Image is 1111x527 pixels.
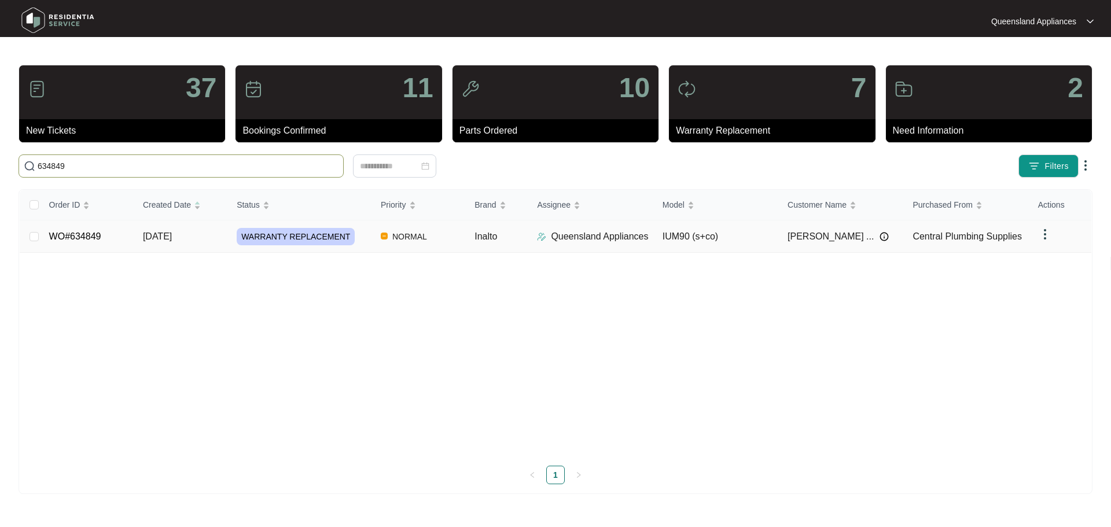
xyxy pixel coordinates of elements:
img: dropdown arrow [1087,19,1094,24]
th: Status [227,190,371,220]
th: Actions [1029,190,1091,220]
th: Model [653,190,778,220]
span: Brand [474,198,496,211]
p: 10 [619,74,650,102]
span: WARRANTY REPLACEMENT [237,228,355,245]
th: Order ID [40,190,134,220]
li: 1 [546,466,565,484]
span: Model [663,198,685,211]
img: Assigner Icon [537,232,546,241]
button: left [523,466,542,484]
span: [PERSON_NAME] ... [788,230,874,244]
p: 7 [851,74,867,102]
button: right [569,466,588,484]
img: icon [678,80,696,98]
img: Vercel Logo [381,233,388,239]
p: Need Information [893,124,1092,138]
span: Order ID [49,198,80,211]
a: WO#634849 [49,231,101,241]
img: dropdown arrow [1038,227,1052,241]
li: Next Page [569,466,588,484]
img: residentia service logo [17,3,98,38]
img: search-icon [24,160,35,172]
span: Priority [381,198,406,211]
span: [DATE] [143,231,172,241]
span: Status [237,198,260,211]
input: Search by Order Id, Assignee Name, Customer Name, Brand and Model [38,160,339,172]
p: 37 [186,74,216,102]
span: Inalto [474,231,497,241]
th: Customer Name [778,190,903,220]
img: icon [461,80,480,98]
th: Purchased From [903,190,1028,220]
img: icon [895,80,913,98]
span: Central Plumbing Supplies [913,231,1022,241]
span: Customer Name [788,198,847,211]
p: New Tickets [26,124,225,138]
button: filter iconFilters [1018,154,1079,178]
span: Filters [1044,160,1069,172]
span: NORMAL [388,230,432,244]
img: icon [28,80,46,98]
span: Created Date [143,198,191,211]
th: Brand [465,190,528,220]
img: dropdown arrow [1079,159,1092,172]
th: Assignee [528,190,653,220]
span: right [575,471,582,478]
img: icon [244,80,263,98]
span: Assignee [537,198,571,211]
p: Queensland Appliances [551,230,648,244]
p: 2 [1068,74,1083,102]
li: Previous Page [523,466,542,484]
p: 11 [402,74,433,102]
td: IUM90 (s+co) [653,220,778,253]
p: Parts Ordered [459,124,658,138]
span: left [529,471,536,478]
a: 1 [547,466,564,484]
p: Warranty Replacement [676,124,875,138]
p: Bookings Confirmed [242,124,442,138]
img: Info icon [880,232,889,241]
th: Priority [371,190,465,220]
img: filter icon [1028,160,1040,172]
p: Queensland Appliances [991,16,1076,27]
span: Purchased From [913,198,972,211]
